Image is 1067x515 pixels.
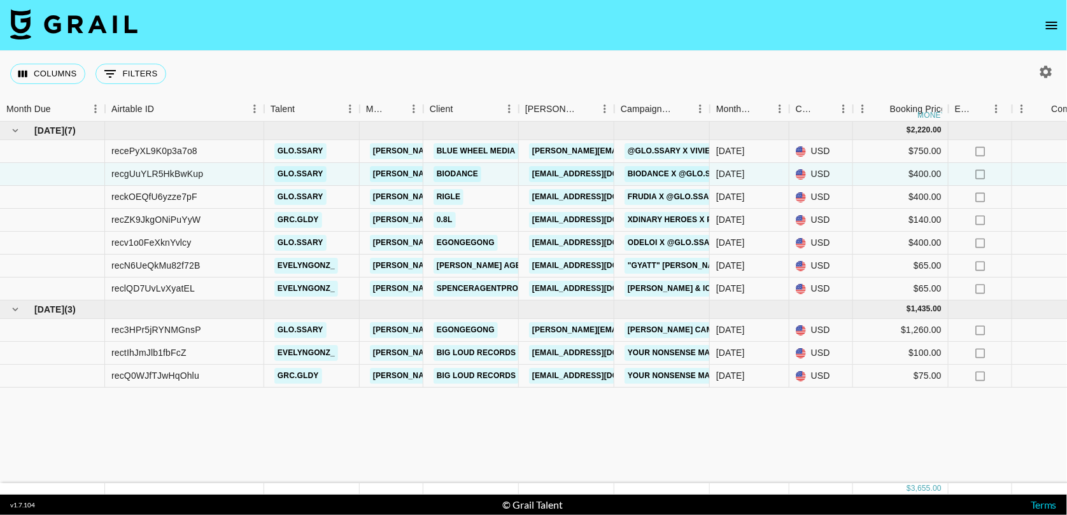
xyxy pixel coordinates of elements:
[111,369,199,382] div: recQ0WJfTJwHqOhlu
[907,125,911,136] div: $
[789,255,853,278] div: USD
[789,232,853,255] div: USD
[10,501,35,509] div: v 1.7.104
[625,166,735,182] a: Biodance x @glo.ssary
[911,125,942,136] div: 2,220.00
[595,99,614,118] button: Menu
[274,166,327,182] a: glo.ssary
[434,166,481,182] a: Biodance
[789,97,853,122] div: Currency
[716,190,745,203] div: Sep '25
[111,236,192,249] div: recv1o0FeXknYvlcy
[274,143,327,159] a: glo.ssary
[274,212,322,228] a: grc.gldy
[853,255,949,278] div: $65.00
[816,100,834,118] button: Sort
[6,97,51,122] div: Month Due
[434,281,533,297] a: spenceragentprohq
[370,235,643,251] a: [PERSON_NAME][EMAIL_ADDRESS][PERSON_NAME][DOMAIN_NAME]
[529,143,737,159] a: [PERSON_NAME][EMAIL_ADDRESS][DOMAIN_NAME]
[341,99,360,118] button: Menu
[529,345,672,361] a: [EMAIL_ADDRESS][DOMAIN_NAME]
[716,213,745,226] div: Sep '25
[853,209,949,232] div: $140.00
[111,346,187,359] div: rectIhJmJlb1fbFcZ
[625,345,801,361] a: Your Nonsense Makes Sense - The 502s
[370,258,643,274] a: [PERSON_NAME][EMAIL_ADDRESS][PERSON_NAME][DOMAIN_NAME]
[274,345,338,361] a: evelyngonz_
[716,145,745,157] div: Sep '25
[111,213,201,226] div: recZK9JkgONiPuYyW
[577,100,595,118] button: Sort
[789,140,853,163] div: USD
[949,97,1012,122] div: Expenses: Remove Commission?
[872,100,890,118] button: Sort
[434,258,534,274] a: [PERSON_NAME] Agent
[853,186,949,209] div: $400.00
[1039,13,1064,38] button: open drawer
[987,99,1006,118] button: Menu
[529,368,672,384] a: [EMAIL_ADDRESS][DOMAIN_NAME]
[370,143,643,159] a: [PERSON_NAME][EMAIL_ADDRESS][PERSON_NAME][DOMAIN_NAME]
[853,319,949,342] div: $1,260.00
[370,368,643,384] a: [PERSON_NAME][EMAIL_ADDRESS][PERSON_NAME][DOMAIN_NAME]
[271,97,295,122] div: Talent
[716,236,745,249] div: Sep '25
[111,145,197,157] div: recePyXL9K0p3a7o8
[789,319,853,342] div: USD
[529,189,672,205] a: [EMAIL_ADDRESS][DOMAIN_NAME]
[834,99,853,118] button: Menu
[853,163,949,186] div: $400.00
[890,97,946,122] div: Booking Price
[519,97,614,122] div: Booker
[370,281,643,297] a: [PERSON_NAME][EMAIL_ADDRESS][PERSON_NAME][DOMAIN_NAME]
[105,97,264,122] div: Airtable ID
[64,303,76,316] span: ( 3 )
[973,100,991,118] button: Sort
[789,342,853,365] div: USD
[529,258,672,274] a: [EMAIL_ADDRESS][DOMAIN_NAME]
[370,322,643,338] a: [PERSON_NAME][EMAIL_ADDRESS][PERSON_NAME][DOMAIN_NAME]
[434,212,456,228] a: 0.8L
[710,97,789,122] div: Month Due
[529,166,672,182] a: [EMAIL_ADDRESS][DOMAIN_NAME]
[6,300,24,318] button: hide children
[625,189,723,205] a: Frudia x @glo.ssary
[753,100,770,118] button: Sort
[370,166,643,182] a: [PERSON_NAME][EMAIL_ADDRESS][PERSON_NAME][DOMAIN_NAME]
[503,498,563,511] div: © Grail Talent
[264,97,360,122] div: Talent
[625,212,805,228] a: Xdinary Heroes x Peppo- JOYFUL JOYFUL
[621,97,673,122] div: Campaign (Type)
[274,189,327,205] a: glo.ssary
[789,186,853,209] div: USD
[95,64,166,84] button: Show filters
[853,140,949,163] div: $750.00
[673,100,691,118] button: Sort
[716,369,745,382] div: Oct '25
[1033,100,1051,118] button: Sort
[111,190,197,203] div: reckOEQfU6yzze7pF
[716,323,745,336] div: Oct '25
[500,99,519,118] button: Menu
[716,346,745,359] div: Oct '25
[154,100,172,118] button: Sort
[955,97,973,122] div: Expenses: Remove Commission?
[614,97,710,122] div: Campaign (Type)
[423,97,519,122] div: Client
[111,323,201,336] div: rec3HPr5jRYNMGnsP
[716,97,753,122] div: Month Due
[625,368,801,384] a: Your Nonsense Makes Sense - The 502s
[360,97,423,122] div: Manager
[1012,99,1031,118] button: Menu
[625,322,740,338] a: [PERSON_NAME] Campaign
[716,282,745,295] div: Sep '25
[853,365,949,388] div: $75.00
[529,212,672,228] a: [EMAIL_ADDRESS][DOMAIN_NAME]
[386,100,404,118] button: Sort
[789,209,853,232] div: USD
[911,483,942,494] div: 3,655.00
[430,97,453,122] div: Client
[716,167,745,180] div: Sep '25
[370,345,643,361] a: [PERSON_NAME][EMAIL_ADDRESS][PERSON_NAME][DOMAIN_NAME]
